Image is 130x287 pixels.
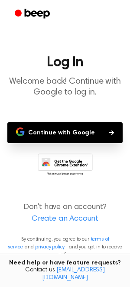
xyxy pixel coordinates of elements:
a: Create an Account [9,213,121,225]
span: Contact us [5,267,125,282]
p: Don't have an account? [7,202,123,225]
a: Beep [9,6,58,23]
a: [EMAIL_ADDRESS][DOMAIN_NAME] [42,267,105,281]
h1: Log In [7,55,123,69]
p: Welcome back! Continue with Google to log in. [7,76,123,98]
button: Continue with Google [7,122,123,143]
p: By continuing, you agree to our and , and you opt in to receive emails from us. [7,235,123,259]
a: privacy policy [35,245,65,250]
